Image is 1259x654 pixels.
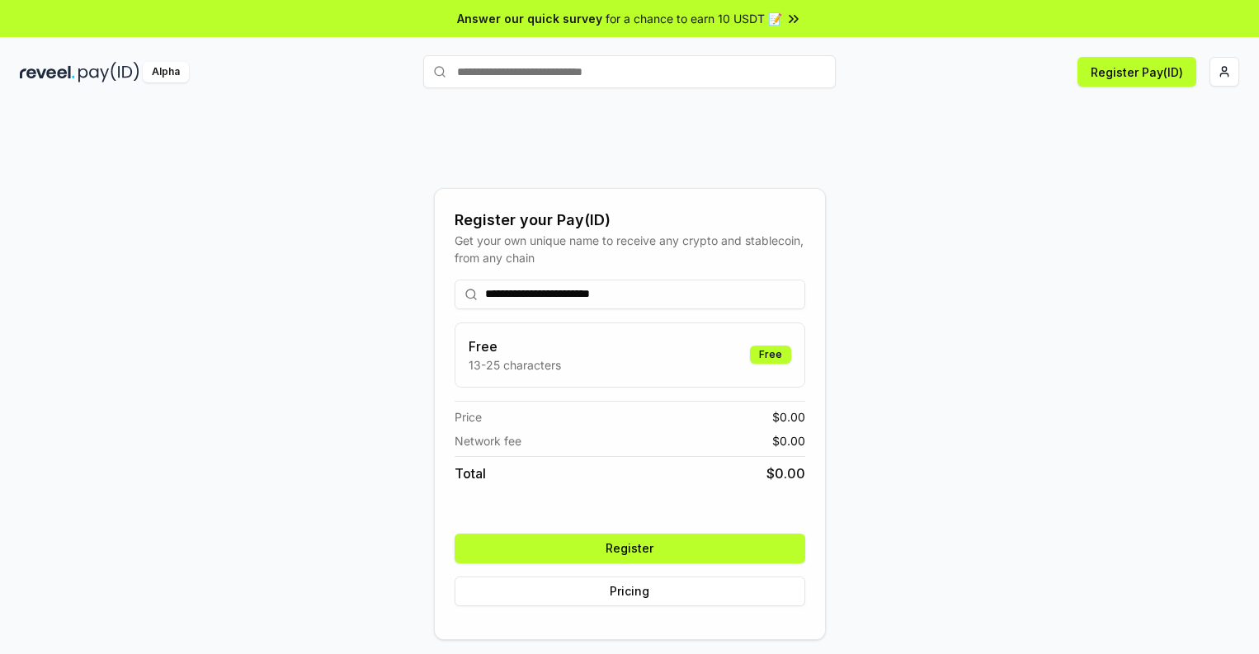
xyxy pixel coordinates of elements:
[457,10,602,27] span: Answer our quick survey
[469,356,561,374] p: 13-25 characters
[20,62,75,82] img: reveel_dark
[455,463,486,483] span: Total
[455,534,805,563] button: Register
[455,408,482,426] span: Price
[455,576,805,606] button: Pricing
[766,463,805,483] span: $ 0.00
[469,336,561,356] h3: Free
[772,408,805,426] span: $ 0.00
[606,10,782,27] span: for a chance to earn 10 USDT 📝
[1077,57,1196,87] button: Register Pay(ID)
[455,209,805,232] div: Register your Pay(ID)
[78,62,139,82] img: pay_id
[772,432,805,449] span: $ 0.00
[455,432,521,449] span: Network fee
[750,346,791,364] div: Free
[455,232,805,266] div: Get your own unique name to receive any crypto and stablecoin, from any chain
[143,62,189,82] div: Alpha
